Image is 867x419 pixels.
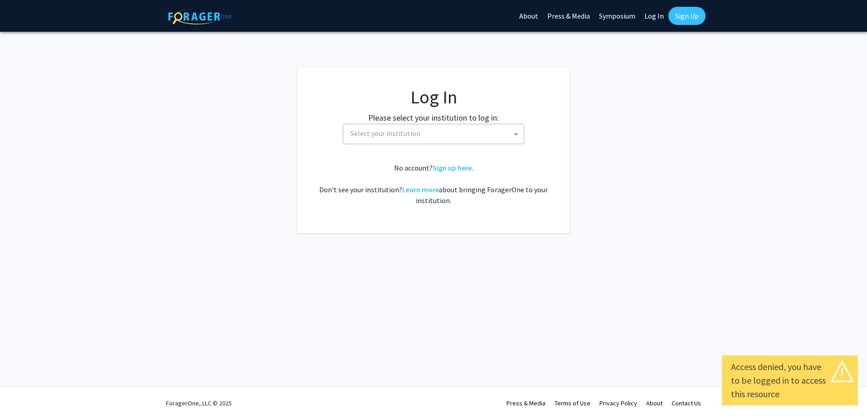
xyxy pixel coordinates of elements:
[316,86,551,108] h1: Log In
[368,112,499,124] label: Please select your institution to log in:
[402,185,439,194] a: Learn more about bringing ForagerOne to your institution
[668,7,706,25] a: Sign Up
[555,399,590,407] a: Terms of Use
[343,124,524,144] span: Select your institution
[351,129,420,138] span: Select your institution
[433,163,472,172] a: Sign up here
[507,399,546,407] a: Press & Media
[166,387,232,419] div: ForagerOne, LLC © 2025
[316,162,551,206] div: No account? . Don't see your institution? about bringing ForagerOne to your institution.
[599,399,637,407] a: Privacy Policy
[347,124,524,143] span: Select your institution
[731,360,849,401] div: Access denied, you have to be logged in to access this resource
[672,399,701,407] a: Contact Us
[168,9,232,24] img: ForagerOne Logo
[646,399,662,407] a: About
